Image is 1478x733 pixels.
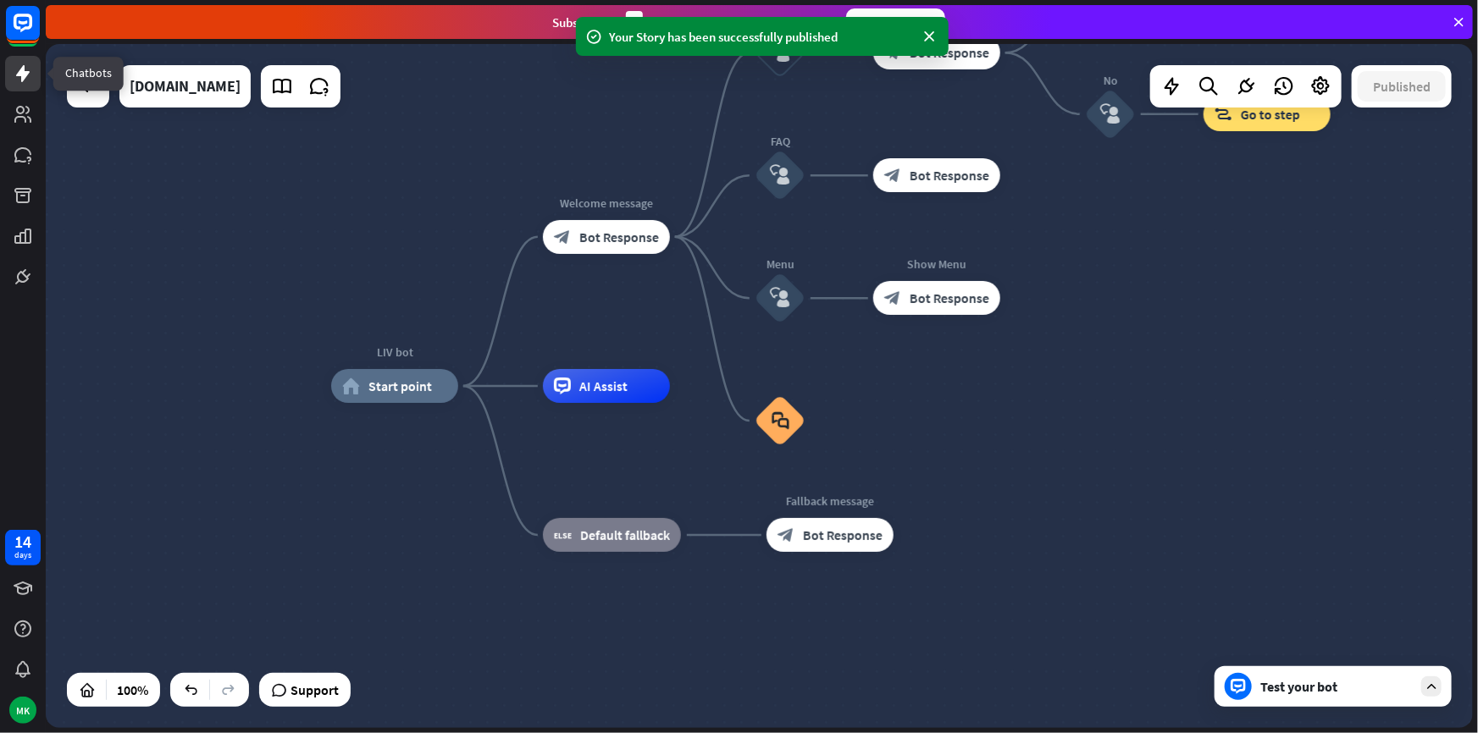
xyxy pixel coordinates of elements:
span: Bot Response [910,44,989,61]
span: Bot Response [803,526,883,543]
div: days [14,549,31,561]
span: Start point [368,378,432,394]
div: Subscribe now [846,8,945,36]
div: Fallback message [754,493,906,510]
button: Published [1358,71,1446,102]
button: Open LiveChat chat widget [14,7,64,58]
i: block_user_input [1100,104,1121,124]
i: home_2 [342,378,360,394]
div: LIV bot [318,344,471,361]
div: liv.si [130,65,241,107]
span: Bot Response [579,229,659,245]
span: Go to step [1241,106,1300,123]
div: Show Menu [861,256,1013,273]
span: Support [291,676,339,703]
i: block_bot_response [778,526,794,543]
i: block_bot_response [554,229,571,245]
i: block_goto [1215,106,1232,123]
i: block_user_input [770,288,790,308]
div: FAQ [729,133,831,150]
i: block_user_input [770,165,790,185]
div: 3 [626,11,643,34]
i: block_faq [772,411,789,430]
span: Default fallback [580,526,670,543]
a: 14 days [5,530,41,565]
div: Menu [729,256,831,273]
div: MK [9,697,36,724]
div: No [1060,72,1161,89]
div: 14 [14,534,31,549]
span: Bot Response [910,289,989,306]
span: AI Assist [579,378,628,394]
i: block_fallback [554,526,572,543]
div: Test your bot [1260,678,1413,695]
span: Bot Response [910,167,989,184]
div: Your Story has been successfully published [610,28,915,46]
div: 100% [112,676,153,703]
i: block_bot_response [884,167,901,184]
div: Subscribe in days to get your first month for $1 [553,11,833,34]
div: Welcome message [530,195,683,212]
i: block_bot_response [884,289,901,306]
